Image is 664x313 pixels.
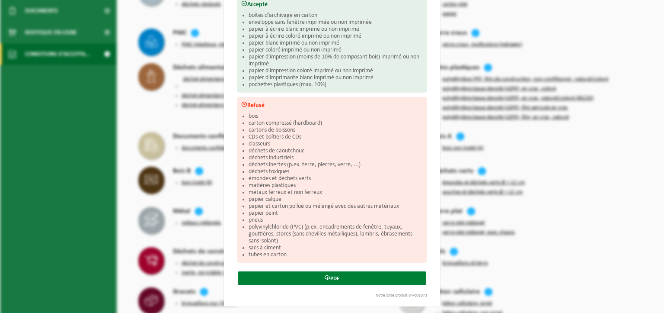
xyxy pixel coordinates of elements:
[241,0,423,8] h3: Accepté
[249,148,423,155] li: déchets de caoutchouc
[249,141,423,148] li: classeurs
[249,127,423,134] li: cartons de boissons
[249,182,423,189] li: matières plastiques
[249,210,423,217] li: papier peint
[249,161,423,168] li: déchets inertes (p.ex. terre, pierres, verre, ...)
[238,271,426,285] a: PDF
[249,26,423,33] li: papier à écrire blanc imprimé ou non imprimé
[249,19,423,26] li: enveloppe sans fenêtre imprimée ou non imprimée
[249,81,423,88] li: pochettes plastiques (max. 10%)
[241,101,423,109] h3: Refusé
[249,33,423,40] li: papier à écrire coloré imprimé ou non imprimé
[249,40,423,47] li: papier blanc imprimé ou non imprimé
[249,74,423,81] li: papier d'imprimante blanc imprimé ou non imprimé
[249,155,423,161] li: déchets industriels
[249,54,423,68] li: papier d'impression (moins de 10% de composant bois) imprimé ou non imprimé
[249,196,423,203] li: papier calque
[249,120,423,127] li: carton compressé (hardboard)
[233,294,431,298] div: Notre code produit:04-001073
[249,134,423,141] li: CDs et boîtiers de CDs
[249,175,423,182] li: émondes et déchets verts
[249,68,423,74] li: papier d'impression coloré imprimé ou non imprimé
[249,168,423,175] li: déchets toxiques
[249,252,423,258] li: tubes en carton
[249,12,423,19] li: boîtes d’archivage en carton
[249,217,423,224] li: pneus
[249,113,423,120] li: bois
[249,47,423,54] li: papier coloré imprimé ou non imprimé
[249,189,423,196] li: métaux ferreux et non ferreux
[249,224,423,245] li: polyvinylchloride (PVC) (p.ex. encadrements de fenêtre, tuyaux, gouttières, stores (sans cheville...
[249,203,423,210] li: papier et carton pollué ou mélangé avec des autres matériaux
[249,245,423,252] li: sacs à ciment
